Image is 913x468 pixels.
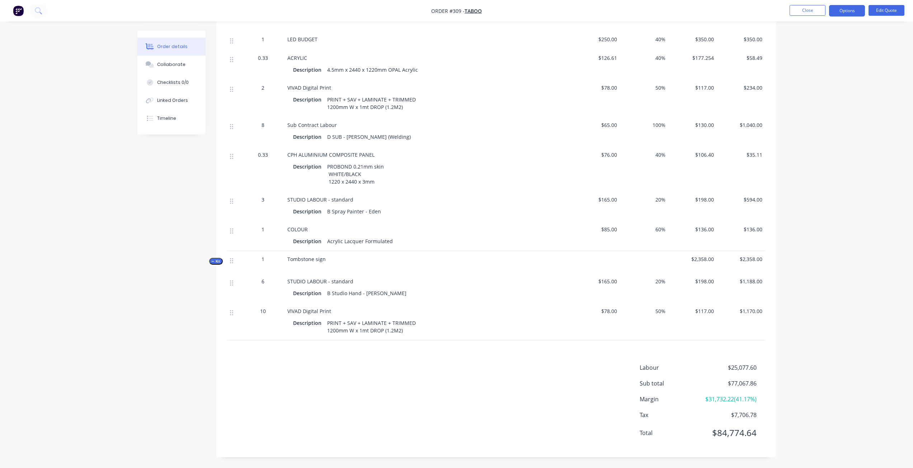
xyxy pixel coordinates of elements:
span: $350.00 [720,36,762,43]
div: B Spray Painter - Eden [324,206,384,217]
div: Description [293,236,324,246]
span: $65.00 [574,121,617,129]
div: Collaborate [157,61,185,68]
button: Edit Quote [869,5,904,16]
span: $177.254 [671,54,714,62]
div: Description [293,288,324,298]
div: B Studio Hand - [PERSON_NAME] [324,288,409,298]
span: 50% [623,307,665,315]
span: Tombstone sign [287,256,326,263]
span: 10 [260,307,266,315]
span: Labour [640,363,703,372]
span: 3 [262,196,264,203]
span: 8 [262,121,264,129]
span: Tax [640,411,703,419]
span: 1 [262,226,264,233]
span: $2,358.00 [720,255,762,263]
button: Kit [209,258,223,265]
span: 0.33 [258,151,268,159]
button: Close [790,5,825,16]
div: Linked Orders [157,97,188,104]
span: $165.00 [574,278,617,285]
span: 1 [262,255,264,263]
div: PROBOND 0.21mm skin WHITE/BLACK 1220 x 2440 x 3mm [324,161,387,187]
div: Acrylic Lacquer Formulated [324,236,396,246]
span: $1,170.00 [720,307,762,315]
span: STUDIO LABOUR - standard [287,278,353,285]
span: $78.00 [574,307,617,315]
div: Order details [157,43,188,50]
span: $2,358.00 [671,255,714,263]
div: Description [293,132,324,142]
span: 40% [623,36,665,43]
span: STUDIO LABOUR - standard [287,196,353,203]
span: $198.00 [671,278,714,285]
div: PRINT + SAV + LAMINATE + TRIMMED 1200mm W x 1mt DROP (1.2M2) [324,94,419,112]
span: $76.00 [574,151,617,159]
span: VIVAD Digital Print [287,84,331,91]
div: 4.5mm x 2440 x 1220mm OPAL Acrylic [324,65,421,75]
span: $1,040.00 [720,121,762,129]
button: Checklists 0/0 [137,74,206,91]
span: $85.00 [574,226,617,233]
span: 40% [623,54,665,62]
span: Sub Contract Labour [287,122,337,128]
div: Description [293,161,324,172]
div: Description [293,206,324,217]
span: 60% [623,226,665,233]
span: $594.00 [720,196,762,203]
span: 20% [623,278,665,285]
span: Margin [640,395,703,403]
span: 50% [623,84,665,91]
div: Checklists 0/0 [157,79,189,86]
div: D SUB - [PERSON_NAME] (Welding) [324,132,414,142]
span: $106.40 [671,151,714,159]
span: $84,774.64 [703,426,756,439]
div: Timeline [157,115,176,122]
button: Linked Orders [137,91,206,109]
span: $117.00 [671,84,714,91]
span: 20% [623,196,665,203]
span: COLOUR [287,226,308,233]
button: Timeline [137,109,206,127]
span: $350.00 [671,36,714,43]
span: $136.00 [671,226,714,233]
span: $58.49 [720,54,762,62]
span: Kit [211,259,221,264]
span: $117.00 [671,307,714,315]
span: LED BUDGET [287,36,317,43]
span: $136.00 [720,226,762,233]
span: 1 [262,36,264,43]
span: CPH ALUMINIUM COMPOSITE PANEL [287,151,375,158]
div: Description [293,318,324,328]
button: Options [829,5,865,16]
span: $234.00 [720,84,762,91]
button: Collaborate [137,56,206,74]
span: 2 [262,84,264,91]
a: Taboo [465,8,482,14]
span: $7,706.78 [703,411,756,419]
span: 6 [262,278,264,285]
span: $126.61 [574,54,617,62]
span: $165.00 [574,196,617,203]
span: Order #309 - [431,8,465,14]
span: $198.00 [671,196,714,203]
span: $78.00 [574,84,617,91]
div: Description [293,65,324,75]
span: VIVAD Digital Print [287,308,331,315]
div: Description [293,94,324,105]
span: $250.00 [574,36,617,43]
div: PRINT + SAV + LAMINATE + TRIMMED 1200mm W x 1mt DROP (1.2M2) [324,318,419,336]
span: $77,067.86 [703,379,756,388]
span: $35.11 [720,151,762,159]
span: 100% [623,121,665,129]
span: $130.00 [671,121,714,129]
span: 0.33 [258,54,268,62]
span: ACRYLIC [287,55,307,61]
span: $1,188.00 [720,278,762,285]
button: Order details [137,38,206,56]
span: 40% [623,151,665,159]
span: $25,077.60 [703,363,756,372]
span: Total [640,429,703,437]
